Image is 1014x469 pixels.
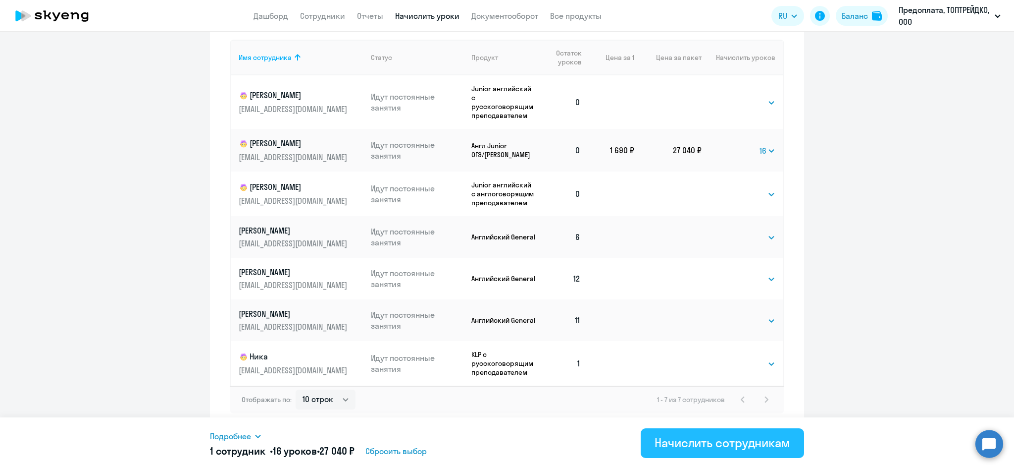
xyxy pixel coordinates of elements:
td: 0 [538,129,589,172]
span: Отображать по: [242,395,292,404]
p: [PERSON_NAME] [239,225,350,236]
td: 6 [538,216,589,258]
td: 0 [538,172,589,216]
p: Англ Junior ОГЭ/[PERSON_NAME] [471,141,538,159]
span: Сбросить выбор [365,445,427,457]
p: Идут постоянные занятия [371,352,464,374]
td: 1 690 ₽ [589,129,634,172]
a: Отчеты [357,11,383,21]
p: Идут постоянные занятия [371,226,464,248]
p: [PERSON_NAME] [239,90,350,102]
span: 1 - 7 из 7 сотрудников [657,395,725,404]
p: [EMAIL_ADDRESS][DOMAIN_NAME] [239,321,350,332]
td: 11 [538,299,589,341]
p: Идут постоянные занятия [371,309,464,331]
span: 27 040 ₽ [319,445,355,457]
p: [EMAIL_ADDRESS][DOMAIN_NAME] [239,365,350,376]
img: balance [872,11,882,21]
p: [EMAIL_ADDRESS][DOMAIN_NAME] [239,195,350,206]
a: child[PERSON_NAME][EMAIL_ADDRESS][DOMAIN_NAME] [239,138,363,163]
p: [EMAIL_ADDRESS][DOMAIN_NAME] [239,280,350,291]
div: Продукт [471,53,538,62]
img: child [239,352,249,362]
span: 16 уроков [273,445,317,457]
button: Начислить сотрудникам [641,428,804,458]
a: child[PERSON_NAME][EMAIL_ADDRESS][DOMAIN_NAME] [239,181,363,206]
h5: 1 сотрудник • • [210,444,355,458]
a: child[PERSON_NAME][EMAIL_ADDRESS][DOMAIN_NAME] [239,90,363,115]
a: Документооборот [471,11,538,21]
div: Статус [371,53,464,62]
div: Статус [371,53,392,62]
img: child [239,91,249,101]
td: 27 040 ₽ [634,129,702,172]
div: Начислить сотрудникам [655,435,790,451]
span: RU [778,10,787,22]
a: Сотрудники [300,11,345,21]
td: 12 [538,258,589,299]
div: Продукт [471,53,498,62]
a: Начислить уроки [395,11,459,21]
p: Английский General [471,233,538,241]
th: Цена за 1 [589,40,634,75]
button: Предоплата, ТОПТРЕЙДКО, ООО [894,4,1006,28]
p: Junior английский с англоговорящим преподавателем [471,180,538,207]
button: RU [771,6,804,26]
td: 1 [538,341,589,386]
img: child [239,182,249,192]
p: Идут постоянные занятия [371,183,464,205]
a: [PERSON_NAME][EMAIL_ADDRESS][DOMAIN_NAME] [239,308,363,332]
a: [PERSON_NAME][EMAIL_ADDRESS][DOMAIN_NAME] [239,225,363,249]
span: Остаток уроков [546,49,581,66]
p: Идут постоянные занятия [371,91,464,113]
div: Баланс [842,10,868,22]
p: KLP с русскоговорящим преподавателем [471,350,538,377]
p: Идут постоянные занятия [371,139,464,161]
p: [PERSON_NAME] [239,138,350,150]
p: [PERSON_NAME] [239,308,350,319]
td: 0 [538,75,589,129]
p: Ника [239,351,350,363]
a: Дашборд [253,11,288,21]
p: [EMAIL_ADDRESS][DOMAIN_NAME] [239,104,350,115]
p: [EMAIL_ADDRESS][DOMAIN_NAME] [239,238,350,249]
p: Английский General [471,316,538,325]
span: Подробнее [210,430,251,442]
p: Английский General [471,274,538,283]
p: Предоплата, ТОПТРЕЙДКО, ООО [899,4,991,28]
a: [PERSON_NAME][EMAIL_ADDRESS][DOMAIN_NAME] [239,267,363,291]
th: Начислить уроков [702,40,783,75]
p: [EMAIL_ADDRESS][DOMAIN_NAME] [239,152,350,163]
a: childНика[EMAIL_ADDRESS][DOMAIN_NAME] [239,351,363,376]
p: Junior английский с русскоговорящим преподавателем [471,84,538,120]
a: Все продукты [550,11,602,21]
p: Идут постоянные занятия [371,268,464,290]
div: Имя сотрудника [239,53,363,62]
th: Цена за пакет [634,40,702,75]
p: [PERSON_NAME] [239,181,350,193]
p: [PERSON_NAME] [239,267,350,278]
div: Остаток уроков [546,49,589,66]
img: child [239,139,249,149]
button: Балансbalance [836,6,888,26]
div: Имя сотрудника [239,53,292,62]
